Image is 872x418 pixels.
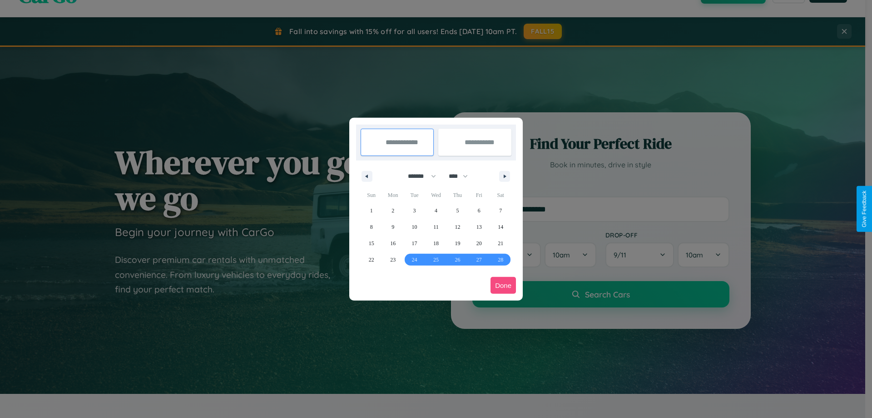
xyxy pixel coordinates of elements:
[382,252,403,268] button: 23
[361,188,382,202] span: Sun
[390,252,396,268] span: 23
[490,252,511,268] button: 28
[382,202,403,219] button: 2
[404,252,425,268] button: 24
[361,252,382,268] button: 22
[468,235,490,252] button: 20
[447,188,468,202] span: Thu
[499,202,502,219] span: 7
[382,188,403,202] span: Mon
[369,252,374,268] span: 22
[861,191,867,227] div: Give Feedback
[435,202,437,219] span: 4
[490,202,511,219] button: 7
[490,219,511,235] button: 14
[476,235,482,252] span: 20
[498,252,503,268] span: 28
[456,202,459,219] span: 5
[412,252,417,268] span: 24
[404,202,425,219] button: 3
[382,219,403,235] button: 9
[425,202,446,219] button: 4
[476,252,482,268] span: 27
[425,219,446,235] button: 11
[425,235,446,252] button: 18
[412,235,417,252] span: 17
[404,188,425,202] span: Tue
[468,202,490,219] button: 6
[361,219,382,235] button: 8
[425,252,446,268] button: 25
[455,219,460,235] span: 12
[412,219,417,235] span: 10
[468,252,490,268] button: 27
[468,219,490,235] button: 13
[455,252,460,268] span: 26
[390,235,396,252] span: 16
[413,202,416,219] span: 3
[447,235,468,252] button: 19
[490,235,511,252] button: 21
[433,252,439,268] span: 25
[478,202,481,219] span: 6
[490,188,511,202] span: Sat
[425,188,446,202] span: Wed
[391,219,394,235] span: 9
[382,235,403,252] button: 16
[433,235,439,252] span: 18
[370,219,373,235] span: 8
[433,219,439,235] span: 11
[361,235,382,252] button: 15
[498,235,503,252] span: 21
[404,219,425,235] button: 10
[490,277,516,294] button: Done
[361,202,382,219] button: 1
[404,235,425,252] button: 17
[391,202,394,219] span: 2
[447,219,468,235] button: 12
[476,219,482,235] span: 13
[455,235,460,252] span: 19
[498,219,503,235] span: 14
[369,235,374,252] span: 15
[370,202,373,219] span: 1
[447,252,468,268] button: 26
[468,188,490,202] span: Fri
[447,202,468,219] button: 5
